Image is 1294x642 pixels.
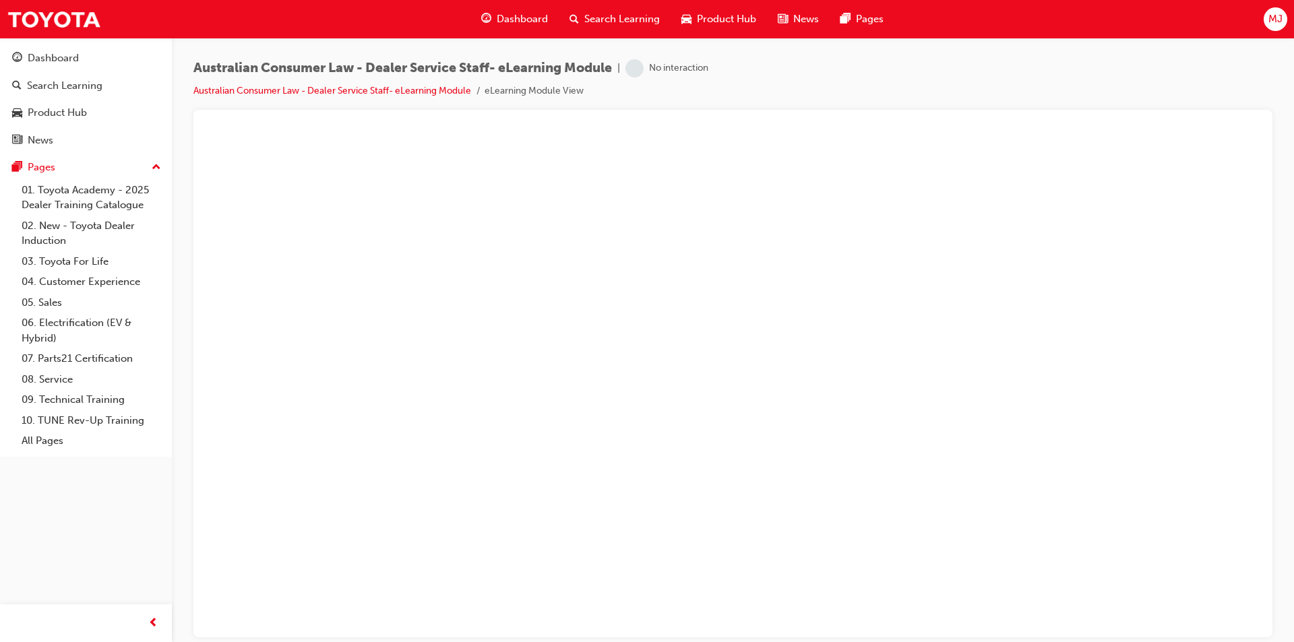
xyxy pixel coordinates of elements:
div: News [28,133,53,148]
span: guage-icon [481,11,491,28]
span: car-icon [12,107,22,119]
a: 10. TUNE Rev-Up Training [16,410,166,431]
span: prev-icon [148,615,158,632]
a: 05. Sales [16,292,166,313]
div: No interaction [649,62,708,75]
a: guage-iconDashboard [470,5,559,33]
span: guage-icon [12,53,22,65]
button: MJ [1264,7,1287,31]
a: news-iconNews [767,5,830,33]
span: Australian Consumer Law - Dealer Service Staff- eLearning Module [193,61,612,76]
a: 03. Toyota For Life [16,251,166,272]
span: | [617,61,620,76]
span: learningRecordVerb_NONE-icon [625,59,644,77]
a: 06. Electrification (EV & Hybrid) [16,313,166,348]
a: 04. Customer Experience [16,271,166,292]
a: All Pages [16,430,166,451]
span: Product Hub [697,11,756,27]
span: Dashboard [497,11,548,27]
span: search-icon [569,11,579,28]
a: 09. Technical Training [16,389,166,410]
button: Pages [5,155,166,180]
span: pages-icon [840,11,851,28]
span: MJ [1268,11,1283,27]
div: Dashboard [28,51,79,66]
a: search-iconSearch Learning [559,5,671,33]
span: news-icon [778,11,788,28]
span: News [793,11,819,27]
a: News [5,128,166,153]
span: search-icon [12,80,22,92]
a: 02. New - Toyota Dealer Induction [16,216,166,251]
span: Search Learning [584,11,660,27]
span: car-icon [681,11,691,28]
span: Pages [856,11,884,27]
a: Product Hub [5,100,166,125]
span: pages-icon [12,162,22,174]
div: Product Hub [28,105,87,121]
li: eLearning Module View [485,84,584,99]
a: Dashboard [5,46,166,71]
button: DashboardSearch LearningProduct HubNews [5,43,166,155]
a: 08. Service [16,369,166,390]
span: up-icon [152,159,161,176]
a: Australian Consumer Law - Dealer Service Staff- eLearning Module [193,85,471,96]
a: Search Learning [5,73,166,98]
a: 07. Parts21 Certification [16,348,166,369]
img: Trak [7,4,101,34]
div: Search Learning [27,78,102,94]
span: news-icon [12,135,22,147]
a: car-iconProduct Hub [671,5,767,33]
a: 01. Toyota Academy - 2025 Dealer Training Catalogue [16,180,166,216]
div: Pages [28,160,55,175]
a: pages-iconPages [830,5,894,33]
